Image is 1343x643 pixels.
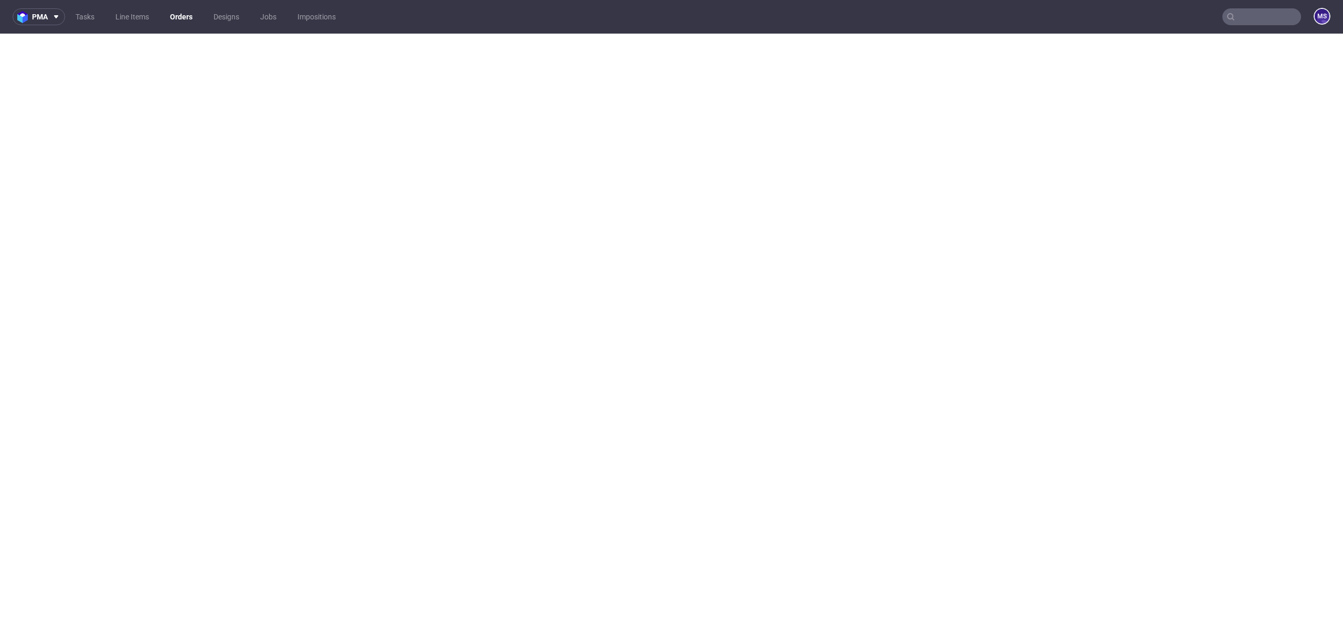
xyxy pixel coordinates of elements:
a: Jobs [254,8,283,25]
button: pma [13,8,65,25]
img: logo [17,11,32,23]
a: Orders [164,8,199,25]
a: Impositions [291,8,342,25]
a: Tasks [69,8,101,25]
a: Line Items [109,8,155,25]
figcaption: MS [1315,9,1329,24]
a: Designs [207,8,246,25]
span: pma [32,13,48,20]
